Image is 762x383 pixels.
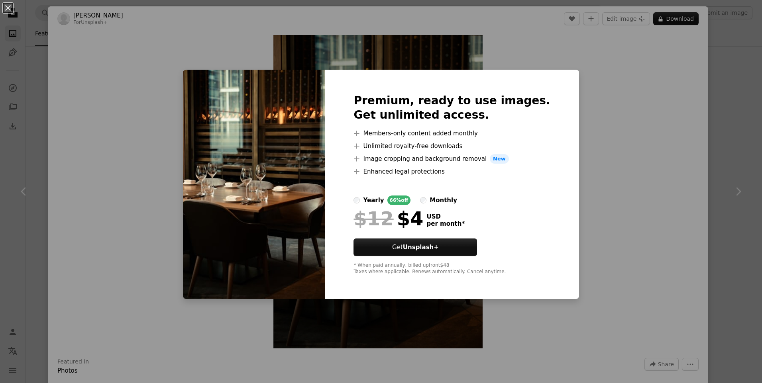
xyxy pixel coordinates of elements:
[354,129,550,138] li: Members-only content added monthly
[354,167,550,176] li: Enhanced legal protections
[426,220,465,227] span: per month *
[420,197,426,203] input: monthly
[183,70,325,299] img: premium_photo-1755706181265-c91fa00bc7ae
[354,154,550,164] li: Image cropping and background removal
[387,195,411,205] div: 66% off
[354,238,477,256] button: GetUnsplash+
[354,262,550,275] div: * When paid annually, billed upfront $48 Taxes where applicable. Renews automatically. Cancel any...
[490,154,509,164] span: New
[354,208,423,229] div: $4
[363,195,384,205] div: yearly
[354,94,550,122] h2: Premium, ready to use images. Get unlimited access.
[403,244,439,251] strong: Unsplash+
[426,213,465,220] span: USD
[354,197,360,203] input: yearly66%off
[430,195,457,205] div: monthly
[354,141,550,151] li: Unlimited royalty-free downloads
[354,208,393,229] span: $12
